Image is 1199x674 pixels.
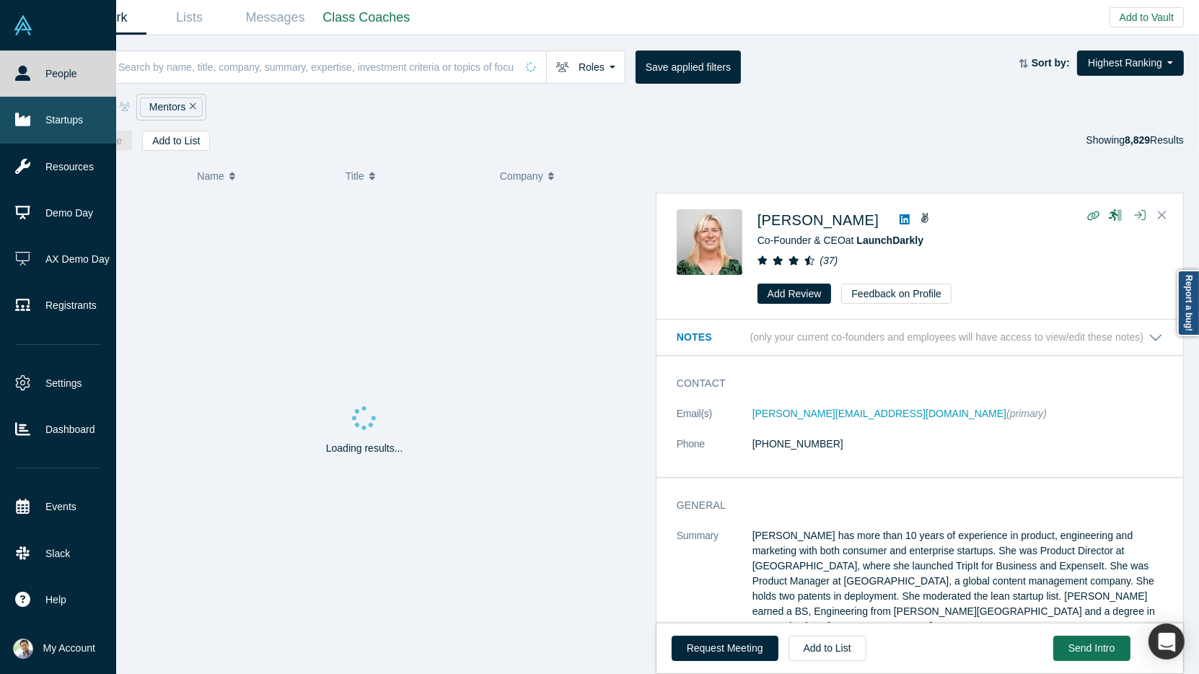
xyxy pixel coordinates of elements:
a: [PERSON_NAME] [757,212,879,228]
button: Title [346,161,485,191]
h3: General [677,498,1143,513]
button: Remove Filter [185,99,196,115]
a: Lists [146,1,232,35]
span: Company [500,161,543,191]
i: ( 37 ) [820,255,838,266]
p: [PERSON_NAME] has more than 10 years of experience in product, engineering and marketing with bot... [752,528,1163,634]
a: Messages [232,1,318,35]
span: Name [197,161,224,191]
a: LaunchDarkly [857,235,924,246]
button: Feedback on Profile [841,284,952,304]
div: Showing [1086,131,1184,151]
a: [PERSON_NAME][EMAIL_ADDRESS][DOMAIN_NAME] [752,408,1006,419]
img: Ravi Belani's Account [13,639,33,659]
input: Search by name, title, company, summary, expertise, investment criteria or topics of focus [117,50,516,84]
button: Close [1151,204,1173,227]
button: Notes (only your current co-founders and employees will have access to view/edit these notes) [677,330,1163,345]
p: (only your current co-founders and employees will have access to view/edit these notes) [750,331,1144,343]
h3: Notes [677,330,747,345]
button: Name [197,161,330,191]
span: Help [45,592,66,608]
div: Mentors [140,97,203,117]
dt: Phone [677,437,752,467]
button: Save applied filters [636,51,741,84]
button: Add to List [142,131,210,151]
a: [PHONE_NUMBER] [752,438,843,450]
button: Highest Ranking [1077,51,1184,76]
a: Class Coaches [318,1,415,35]
button: Company [500,161,639,191]
strong: Sort by: [1032,57,1070,69]
button: Send Intro [1053,636,1130,661]
span: Title [346,161,364,191]
h3: Contact [677,376,1143,391]
button: Roles [546,51,625,84]
button: Add to List [789,636,866,661]
dt: Email(s) [677,406,752,437]
button: My Account [13,639,95,659]
button: Add to Vault [1110,7,1184,27]
dt: Summary [677,528,752,649]
img: Edith Harbaugh's Profile Image [677,209,742,275]
span: (primary) [1006,408,1047,419]
span: Results [1125,134,1184,146]
span: My Account [43,641,95,656]
img: Alchemist Vault Logo [13,15,33,35]
button: Add Review [757,284,832,304]
span: Co-Founder & CEO at [757,235,923,246]
strong: 8,829 [1125,134,1150,146]
a: Report a bug! [1177,270,1199,336]
button: Request Meeting [672,636,778,661]
p: Loading results... [326,441,403,456]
